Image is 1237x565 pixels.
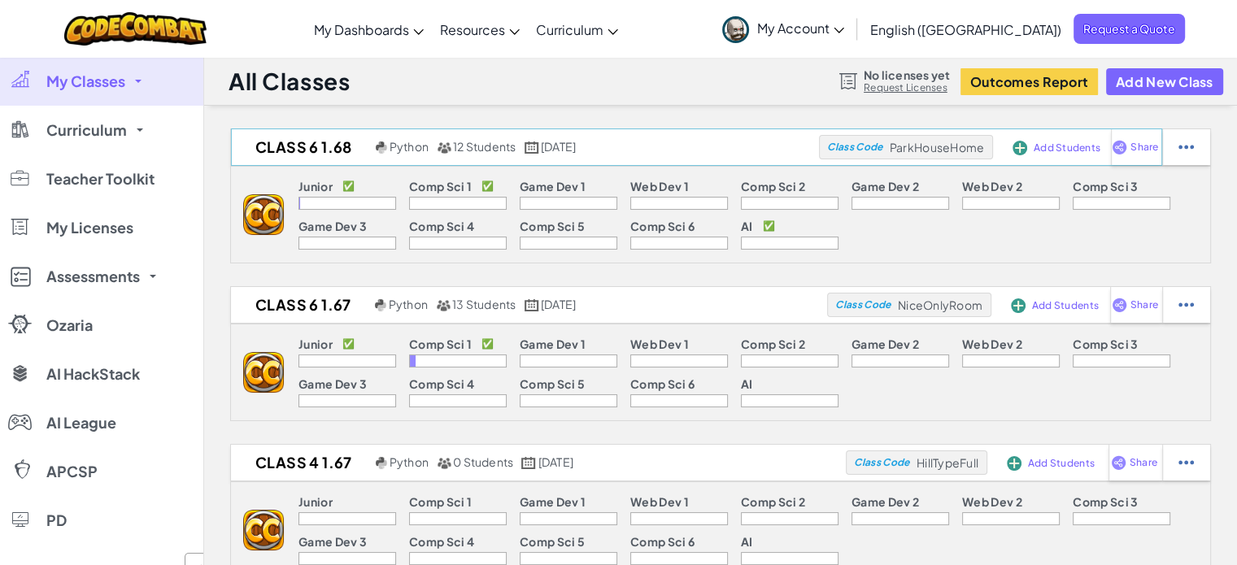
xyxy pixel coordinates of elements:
[1130,300,1158,310] span: Share
[1111,455,1126,470] img: IconShare_Purple.svg
[521,457,536,469] img: calendar.svg
[231,293,827,317] a: class 6 1.67 Python 13 Students [DATE]
[231,450,372,475] h2: Class 4 1.67
[243,510,284,550] img: logo
[1007,456,1021,471] img: IconAddStudents.svg
[864,68,950,81] span: No licenses yet
[757,20,844,37] span: My Account
[962,337,1022,350] p: Web Dev 2
[389,297,428,311] span: Python
[520,495,586,508] p: Game Dev 1
[528,7,626,51] a: Curriculum
[409,337,472,350] p: Comp Sci 1
[870,21,1061,38] span: English ([GEOGRAPHIC_DATA])
[741,219,753,233] p: AI
[1130,458,1157,467] span: Share
[314,21,409,38] span: My Dashboards
[437,457,451,469] img: MultipleUsers.png
[298,495,333,508] p: Junior
[298,337,333,350] p: Junior
[1073,495,1138,508] p: Comp Sci 3
[440,21,505,38] span: Resources
[1034,143,1100,153] span: Add Students
[1028,459,1095,468] span: Add Students
[229,66,350,97] h1: All Classes
[1112,298,1127,312] img: IconShare_Purple.svg
[298,180,333,193] p: Junior
[1130,142,1158,152] span: Share
[541,139,576,154] span: [DATE]
[437,141,451,154] img: MultipleUsers.png
[890,140,984,154] span: ParkHouseHome
[453,454,513,469] span: 0 Students
[741,495,805,508] p: Comp Sci 2
[1032,301,1099,311] span: Add Students
[1112,140,1127,154] img: IconShare_Purple.svg
[376,141,388,154] img: python.png
[741,377,753,390] p: AI
[520,377,585,390] p: Comp Sci 5
[827,142,882,152] span: Class Code
[390,454,429,469] span: Python
[741,180,805,193] p: Comp Sci 2
[630,219,695,233] p: Comp Sci 6
[375,299,387,311] img: python.png
[1074,14,1185,44] a: Request a Quote
[898,298,982,312] span: NiceOnlyRoom
[763,219,775,233] p: ✅
[231,135,372,159] h2: Class 6 1.68
[630,377,695,390] p: Comp Sci 6
[538,454,573,469] span: [DATE]
[520,337,586,350] p: Game Dev 1
[520,535,585,548] p: Comp Sci 5
[630,535,695,548] p: Comp Sci 6
[1011,298,1026,313] img: IconAddStudents.svg
[1106,68,1223,95] button: Add New Class
[1073,180,1138,193] p: Comp Sci 3
[231,293,371,317] h2: class 6 1.67
[536,21,603,38] span: Curriculum
[481,337,494,350] p: ✅
[1178,140,1194,154] img: IconStudentEllipsis.svg
[917,455,978,470] span: HillTypeFull
[481,180,494,193] p: ✅
[46,74,125,89] span: My Classes
[409,495,472,508] p: Comp Sci 1
[46,318,93,332] span: Ozaria
[243,352,284,393] img: logo
[432,7,528,51] a: Resources
[342,337,355,350] p: ✅
[46,123,127,137] span: Curriculum
[298,377,367,390] p: Game Dev 3
[852,337,919,350] p: Game Dev 2
[1073,337,1138,350] p: Comp Sci 3
[962,180,1022,193] p: Web Dev 2
[64,12,207,46] img: CodeCombat logo
[835,300,891,310] span: Class Code
[46,367,140,381] span: AI HackStack
[630,495,689,508] p: Web Dev 1
[852,180,919,193] p: Game Dev 2
[390,139,429,154] span: Python
[46,415,116,430] span: AI League
[1013,141,1027,155] img: IconAddStudents.svg
[376,457,388,469] img: python.png
[46,220,133,235] span: My Licenses
[630,337,689,350] p: Web Dev 1
[298,535,367,548] p: Game Dev 3
[520,219,585,233] p: Comp Sci 5
[852,495,919,508] p: Game Dev 2
[231,450,846,475] a: Class 4 1.67 Python 0 Students [DATE]
[962,495,1022,508] p: Web Dev 2
[452,297,516,311] span: 13 Students
[453,139,516,154] span: 12 Students
[525,299,539,311] img: calendar.svg
[862,7,1069,51] a: English ([GEOGRAPHIC_DATA])
[409,377,474,390] p: Comp Sci 4
[231,135,819,159] a: Class 6 1.68 Python 12 Students [DATE]
[46,269,140,284] span: Assessments
[854,458,909,467] span: Class Code
[46,172,155,186] span: Teacher Toolkit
